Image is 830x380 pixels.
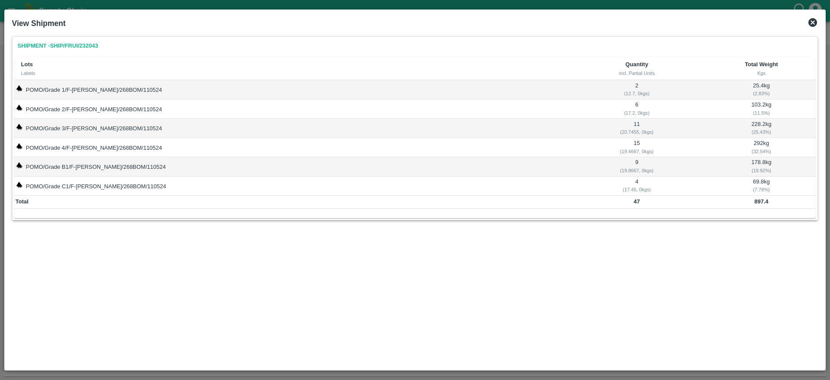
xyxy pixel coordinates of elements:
[14,157,567,176] td: POMO/Grade B1/F-[PERSON_NAME]/268BOM/110524
[567,100,707,119] td: 6
[707,138,816,157] td: 292 kg
[707,157,816,176] td: 178.8 kg
[634,198,640,205] b: 47
[21,69,560,77] div: Labels
[568,90,705,97] div: ( 12.7, 0 kgs)
[708,90,814,97] div: ( 2.83 %)
[16,104,22,111] img: weight
[16,143,22,150] img: weight
[708,186,814,193] div: ( 7.78 %)
[16,181,22,188] img: weight
[568,186,705,193] div: ( 17.45, 0 kgs)
[16,198,29,205] b: Total
[708,109,814,117] div: ( 11.5 %)
[21,61,33,68] b: Lots
[708,167,814,174] div: ( 19.92 %)
[567,119,707,138] td: 11
[707,119,816,138] td: 228.2 kg
[12,19,66,28] b: View Shipment
[14,119,567,138] td: POMO/Grade 3/F-[PERSON_NAME]/268BOM/110524
[707,177,816,196] td: 69.8 kg
[707,80,816,99] td: 25.4 kg
[568,148,705,155] div: ( 19.4667, 0 kgs)
[626,61,648,68] b: Quantity
[14,138,567,157] td: POMO/Grade 4/F-[PERSON_NAME]/268BOM/110524
[16,85,22,92] img: weight
[745,61,778,68] b: Total Weight
[567,157,707,176] td: 9
[16,123,22,130] img: weight
[14,100,567,119] td: POMO/Grade 2/F-[PERSON_NAME]/268BOM/110524
[708,128,814,136] div: ( 25.43 %)
[754,198,769,205] b: 897.4
[714,69,809,77] div: Kgs
[16,162,22,169] img: weight
[708,148,814,155] div: ( 32.54 %)
[574,69,700,77] div: incl. Partial Units
[567,177,707,196] td: 4
[568,167,705,174] div: ( 19.8667, 0 kgs)
[567,138,707,157] td: 15
[568,128,705,136] div: ( 20.7455, 0 kgs)
[14,177,567,196] td: POMO/Grade C1/F-[PERSON_NAME]/268BOM/110524
[568,109,705,117] div: ( 17.2, 0 kgs)
[567,80,707,99] td: 2
[14,39,102,54] a: Shipment -SHIP/FRUI/232043
[707,100,816,119] td: 103.2 kg
[14,80,567,99] td: POMO/Grade 1/F-[PERSON_NAME]/268BOM/110524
